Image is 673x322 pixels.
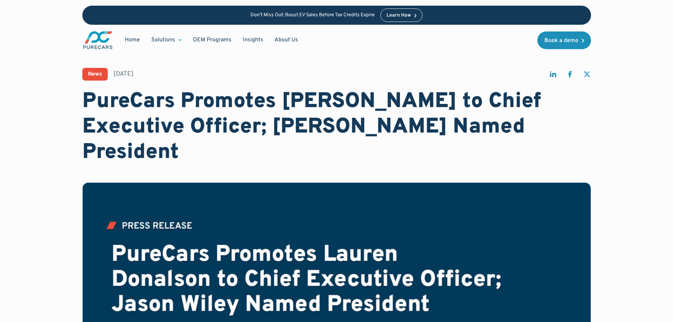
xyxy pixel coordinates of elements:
a: share on facebook [566,70,574,82]
a: Book a demo [537,31,591,49]
a: Insights [237,33,269,47]
h1: PureCars Promotes [PERSON_NAME] to Chief Executive Officer; [PERSON_NAME] Named President [82,89,591,165]
div: Solutions [146,33,187,47]
a: share on linkedin [549,70,557,82]
img: purecars logo [82,30,113,50]
div: [DATE] [113,70,134,78]
div: News [88,71,102,77]
div: Learn How [386,13,411,18]
a: share on twitter [583,70,591,82]
div: Solutions [151,36,175,44]
a: Learn How [380,8,423,22]
a: About Us [269,33,304,47]
a: main [82,30,113,50]
p: Don’t Miss Out: Boost EV Sales Before Tax Credits Expire [250,12,375,18]
a: Home [119,33,146,47]
a: OEM Programs [187,33,237,47]
div: Book a demo [544,38,578,43]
